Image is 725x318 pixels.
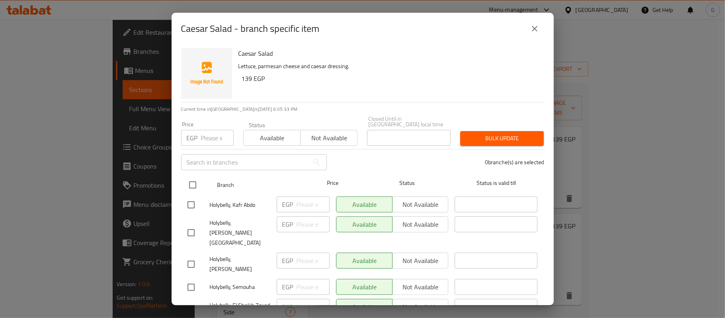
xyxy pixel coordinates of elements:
button: Bulk update [460,131,544,146]
span: Not available [304,132,354,144]
span: Status [365,178,448,188]
p: Lettuce, parmesan cheese and caesar dressing. [238,61,538,71]
p: 0 branche(s) are selected [485,158,544,166]
button: Available [243,130,301,146]
input: Please enter price [201,130,234,146]
span: Available [247,132,297,144]
input: Search in branches [181,154,309,170]
span: Bulk update [467,133,537,143]
p: EGP [282,282,293,292]
p: EGP [187,133,198,143]
p: EGP [282,220,293,229]
button: Not available [300,130,358,146]
p: Current time in [GEOGRAPHIC_DATA] is [DATE] 6:05:33 PM [181,106,544,113]
button: close [525,19,544,38]
p: EGP [282,256,293,265]
h2: Caesar Salad - branch specific item [181,22,320,35]
span: Branch [217,180,300,190]
input: Please enter price [297,279,330,295]
h6: 139 EGP [242,73,538,84]
p: EGP [282,200,293,209]
span: Holybelly, Semouha [210,282,270,292]
span: Holybelly, [PERSON_NAME][GEOGRAPHIC_DATA] [210,218,270,248]
input: Please enter price [297,299,330,315]
input: Please enter price [297,253,330,269]
span: Holybelly, [PERSON_NAME] [210,254,270,274]
span: Status is valid till [455,178,537,188]
span: Price [306,178,359,188]
img: Caesar Salad [181,48,232,99]
h6: Caesar Salad [238,48,538,59]
p: EGP [282,302,293,312]
input: Please enter price [297,196,330,212]
input: Please enter price [297,216,330,232]
span: Holybelly, Kafr Abdo [210,200,270,210]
